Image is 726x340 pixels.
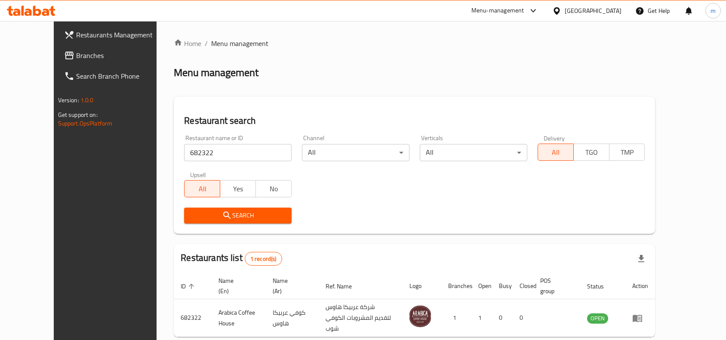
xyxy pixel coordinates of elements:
[577,146,606,159] span: TGO
[212,299,266,337] td: Arabica Coffee House
[540,276,570,296] span: POS group
[58,118,113,129] a: Support.OpsPlatform
[492,299,513,337] td: 0
[190,172,206,178] label: Upsell
[174,38,655,49] nav: breadcrumb
[174,38,201,49] a: Home
[57,45,175,66] a: Branches
[57,66,175,86] a: Search Branch Phone
[573,144,609,161] button: TGO
[513,299,533,337] td: 0
[211,38,268,49] span: Menu management
[76,30,168,40] span: Restaurants Management
[255,180,292,197] button: No
[174,273,655,337] table: enhanced table
[492,273,513,299] th: Busy
[181,281,197,291] span: ID
[266,299,319,337] td: كوفي عربيكا هاوس
[184,180,220,197] button: All
[471,299,492,337] td: 1
[587,313,608,323] span: OPEN
[188,183,217,195] span: All
[544,135,565,141] label: Delivery
[184,208,292,224] button: Search
[184,114,645,127] h2: Restaurant search
[76,71,168,81] span: Search Branch Phone
[76,50,168,61] span: Branches
[245,255,282,263] span: 1 record(s)
[441,299,471,337] td: 1
[319,299,403,337] td: شركة عربيكا هاوس لتقديم المشروبات الكوفي شوب
[711,6,716,15] span: m
[326,281,363,291] span: Ref. Name
[191,210,285,221] span: Search
[631,248,652,269] div: Export file
[58,109,98,120] span: Get support on:
[205,38,208,49] li: /
[80,95,94,106] span: 1.0.0
[587,281,615,291] span: Status
[174,299,212,337] td: 682322
[259,183,288,195] span: No
[609,144,645,161] button: TMP
[224,183,252,195] span: Yes
[613,146,642,159] span: TMP
[302,144,409,161] div: All
[441,273,471,299] th: Branches
[184,144,292,161] input: Search for restaurant name or ID..
[471,273,492,299] th: Open
[181,251,282,266] h2: Restaurants list
[403,273,441,299] th: Logo
[471,6,524,16] div: Menu-management
[245,252,282,266] div: Total records count
[538,144,574,161] button: All
[174,66,258,80] h2: Menu management
[420,144,527,161] div: All
[541,146,570,159] span: All
[513,273,533,299] th: Closed
[587,313,608,324] div: OPEN
[220,180,256,197] button: Yes
[409,306,431,327] img: Arabica Coffee House
[57,25,175,45] a: Restaurants Management
[58,95,79,106] span: Version:
[625,273,655,299] th: Action
[565,6,621,15] div: [GEOGRAPHIC_DATA]
[632,313,648,323] div: Menu
[218,276,255,296] span: Name (En)
[273,276,308,296] span: Name (Ar)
